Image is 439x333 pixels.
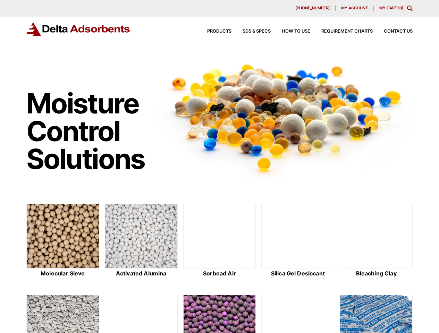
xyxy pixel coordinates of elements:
[183,204,256,278] a: Sorbead Air
[157,52,413,182] img: Image
[243,29,271,34] span: SDS & SPECS
[321,29,373,34] span: Requirement Charts
[310,29,373,34] a: Requirement Charts
[341,6,368,10] span: My account
[399,6,402,10] span: 0
[207,29,231,34] span: Products
[231,29,271,34] a: SDS & SPECS
[261,204,334,278] a: Silica Gel Desiccant
[336,6,374,11] a: My account
[196,29,231,34] a: Products
[340,204,413,278] a: Bleaching Clay
[290,6,336,11] a: [PHONE_NUMBER]
[384,29,413,34] span: Contact Us
[340,270,413,277] h2: Bleaching Clay
[261,270,334,277] h2: Silica Gel Desiccant
[26,270,99,277] h2: Molecular Sieve
[271,29,310,34] a: How to Use
[105,204,178,278] a: Activated Alumina
[373,29,413,34] a: Contact Us
[379,6,403,10] a: My Cart (0)
[407,6,413,11] div: Toggle Modal Content
[105,270,178,277] h2: Activated Alumina
[26,89,150,173] h1: Moisture Control Solutions
[26,204,99,278] a: Molecular Sieve
[295,6,330,10] span: [PHONE_NUMBER]
[183,270,256,277] h2: Sorbead Air
[26,22,130,36] img: Delta Adsorbents
[282,29,310,34] span: How to Use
